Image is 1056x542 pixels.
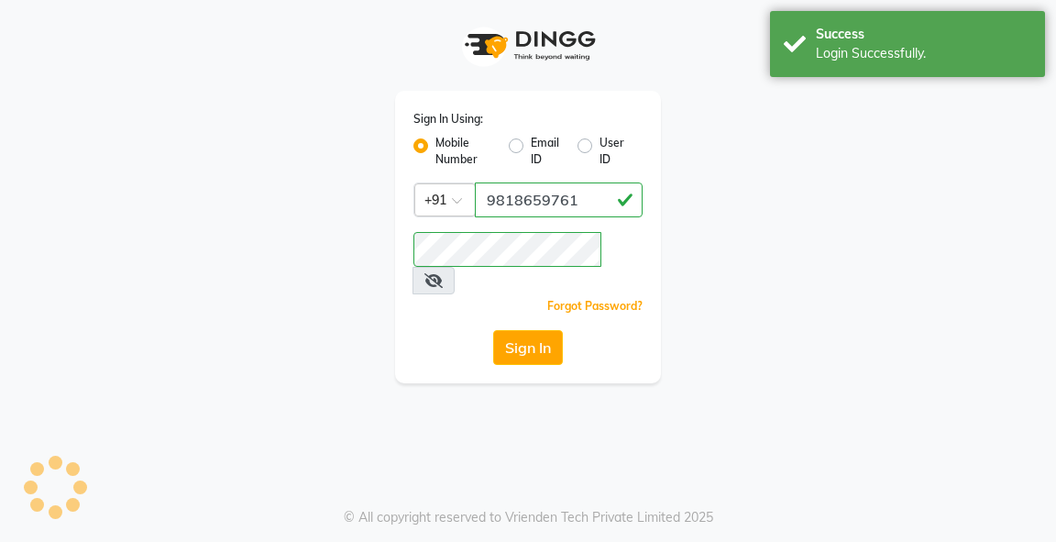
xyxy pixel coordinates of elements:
button: Sign In [493,330,563,365]
input: Username [413,232,601,267]
label: Email ID [531,135,562,168]
label: User ID [599,135,628,168]
label: Mobile Number [435,135,494,168]
div: Success [816,25,1031,44]
a: Forgot Password? [547,299,643,313]
div: Login Successfully. [816,44,1031,63]
img: logo1.svg [455,18,601,72]
input: Username [475,183,643,217]
label: Sign In Using: [413,111,483,127]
